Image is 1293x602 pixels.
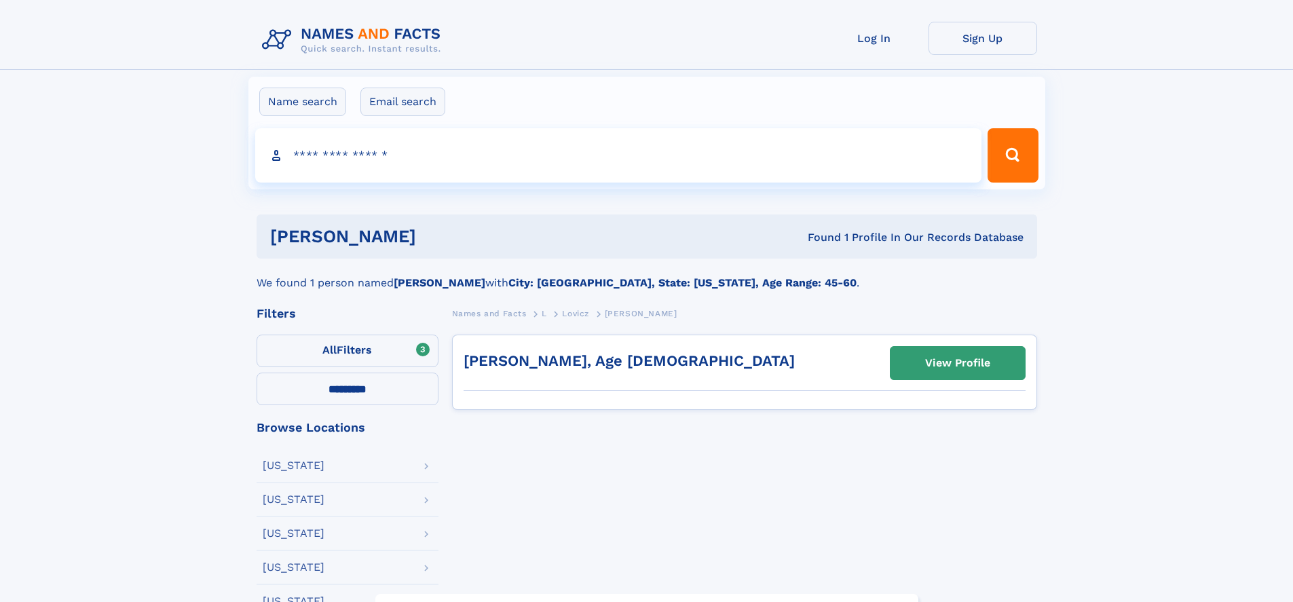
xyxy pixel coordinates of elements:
[988,128,1038,183] button: Search Button
[255,128,982,183] input: search input
[891,347,1025,379] a: View Profile
[562,309,589,318] span: Lovicz
[322,343,337,356] span: All
[257,22,452,58] img: Logo Names and Facts
[464,352,795,369] a: [PERSON_NAME], Age [DEMOGRAPHIC_DATA]
[257,335,438,367] label: Filters
[263,562,324,573] div: [US_STATE]
[612,230,1024,245] div: Found 1 Profile In Our Records Database
[263,460,324,471] div: [US_STATE]
[452,305,527,322] a: Names and Facts
[259,88,346,116] label: Name search
[562,305,589,322] a: Lovicz
[542,309,547,318] span: L
[360,88,445,116] label: Email search
[929,22,1037,55] a: Sign Up
[542,305,547,322] a: L
[263,528,324,539] div: [US_STATE]
[257,421,438,434] div: Browse Locations
[820,22,929,55] a: Log In
[605,309,677,318] span: [PERSON_NAME]
[270,228,612,245] h1: [PERSON_NAME]
[508,276,857,289] b: City: [GEOGRAPHIC_DATA], State: [US_STATE], Age Range: 45-60
[257,259,1037,291] div: We found 1 person named with .
[263,494,324,505] div: [US_STATE]
[925,347,990,379] div: View Profile
[394,276,485,289] b: [PERSON_NAME]
[257,307,438,320] div: Filters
